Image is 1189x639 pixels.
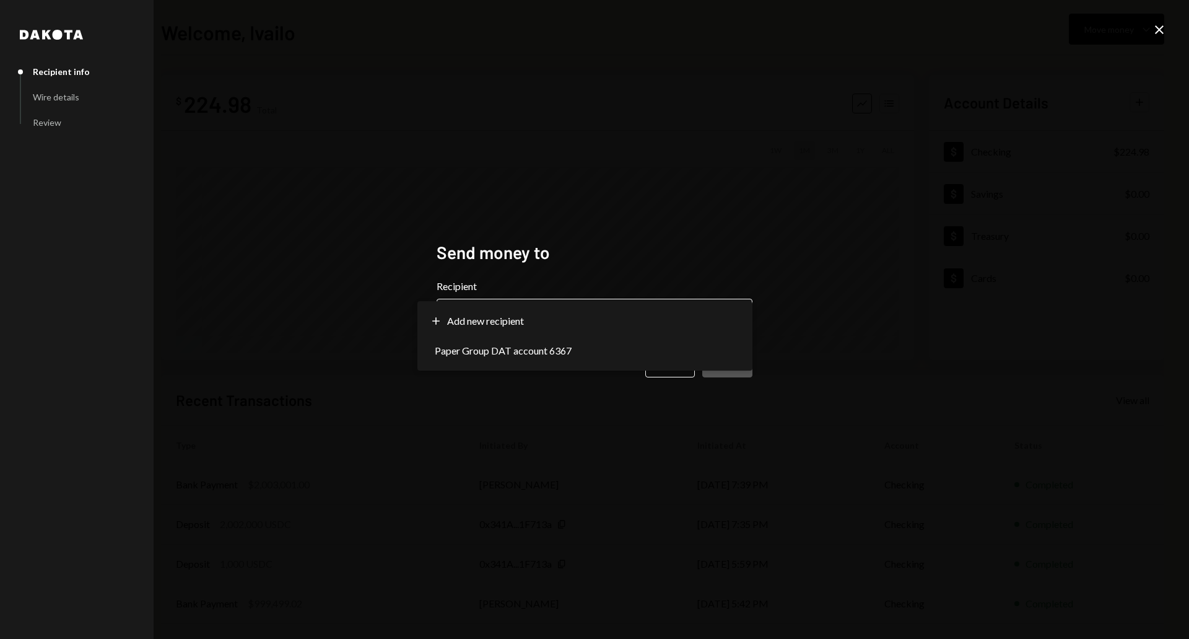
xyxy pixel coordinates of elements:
div: Wire details [33,92,79,102]
div: Review [33,117,61,128]
label: Recipient [437,279,752,294]
div: Recipient info [33,66,90,77]
span: Add new recipient [447,314,524,328]
span: Paper Group DAT account 6367 [435,343,572,358]
button: Recipient [437,299,752,333]
h2: Send money to [437,240,752,265]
